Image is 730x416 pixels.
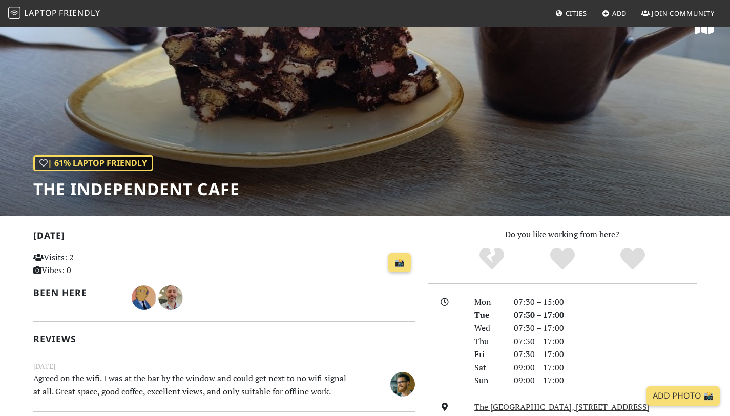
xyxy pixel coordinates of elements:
div: No [456,246,527,272]
div: Tue [468,308,507,322]
p: Agreed on the wifi. I was at the bar by the window and could get next to no wifi signal at all. G... [27,372,356,398]
span: Laptop [24,7,57,18]
div: 09:00 – 17:00 [508,361,703,375]
span: Join Community [652,9,715,18]
a: LaptopFriendly LaptopFriendly [8,5,100,23]
img: 1536-nicholas.jpg [158,285,183,310]
div: Wed [468,322,507,335]
div: Fri [468,348,507,361]
div: 07:30 – 17:00 [508,335,703,348]
a: The [GEOGRAPHIC_DATA], [STREET_ADDRESS] [474,401,650,412]
div: Thu [468,335,507,348]
div: Sat [468,361,507,375]
h1: The Independent Cafe [33,179,240,199]
a: 📸 [388,253,411,273]
span: Friendly [59,7,100,18]
a: Cities [551,4,591,23]
span: Cities [566,9,587,18]
h2: [DATE] [33,230,415,245]
p: Do you like working from here? [428,228,697,241]
small: [DATE] [27,361,422,372]
div: 07:30 – 17:00 [508,322,703,335]
div: 07:30 – 17:00 [508,308,703,322]
div: Yes [527,246,598,272]
img: 5622-taylor.jpg [390,372,415,397]
div: Sun [468,374,507,387]
h2: Reviews [33,334,415,344]
div: 09:00 – 17:00 [508,374,703,387]
img: 3774-sophia.jpg [132,285,156,310]
div: Mon [468,296,507,309]
div: 07:30 – 15:00 [508,296,703,309]
span: Taylor Gorman [390,378,415,389]
h2: Been here [33,287,120,298]
p: Visits: 2 Vibes: 0 [33,251,153,277]
img: LaptopFriendly [8,7,20,19]
a: Add [598,4,631,23]
span: Sophia J. [132,291,158,302]
div: 07:30 – 17:00 [508,348,703,361]
div: | 61% Laptop Friendly [33,155,153,172]
a: Join Community [637,4,719,23]
span: Nicholas Wright [158,291,183,302]
span: Add [612,9,627,18]
div: Definitely! [597,246,668,272]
